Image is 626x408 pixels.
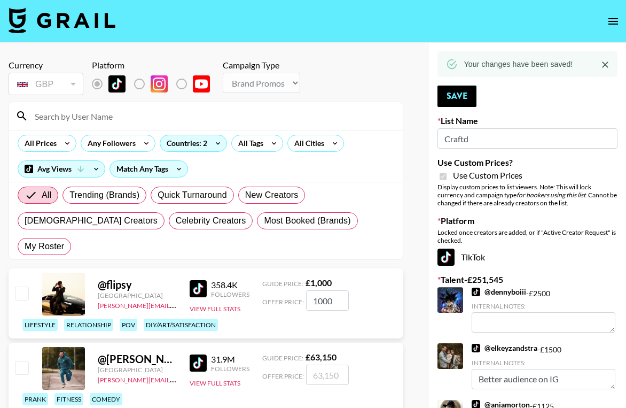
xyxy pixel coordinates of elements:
[54,393,83,405] div: fitness
[264,214,350,227] span: Most Booked (Brands)
[98,366,177,374] div: [GEOGRAPHIC_DATA]
[92,60,218,71] div: Platform
[160,135,226,151] div: Countries: 2
[158,189,227,202] span: Quick Turnaround
[144,319,218,331] div: diy/art/satisfaction
[453,170,522,181] span: Use Custom Prices
[472,359,615,367] div: Internal Notes:
[98,299,256,310] a: [PERSON_NAME][EMAIL_ADDRESS][DOMAIN_NAME]
[288,135,326,151] div: All Cities
[120,319,137,331] div: pov
[437,183,617,207] div: Display custom prices to list viewers. Note: This will lock currency and campaign type . Cannot b...
[22,393,48,405] div: prank
[306,352,337,362] strong: £ 63,150
[11,75,81,94] div: GBP
[245,189,299,202] span: New Creators
[190,379,240,387] button: View Full Stats
[211,280,249,290] div: 358.4K
[211,354,249,365] div: 31.9M
[42,189,51,202] span: All
[232,135,265,151] div: All Tags
[472,287,526,297] a: @dennyboiii
[464,55,573,74] div: Your changes have been saved!
[22,319,58,331] div: lifestyle
[211,290,249,298] div: Followers
[472,288,480,296] img: TikTok
[98,278,177,291] div: @ flipsy
[190,355,207,372] img: TikTok
[98,352,177,366] div: @ [PERSON_NAME].[PERSON_NAME]
[151,75,168,93] img: Instagram
[472,343,537,353] a: @elkeyzandstra
[223,60,300,71] div: Campaign Type
[18,135,59,151] div: All Prices
[90,393,122,405] div: comedy
[108,75,126,93] img: TikTok
[437,249,617,266] div: TikTok
[64,319,113,331] div: relationship
[437,274,617,285] label: Talent - £ 251,545
[18,161,105,177] div: Avg Views
[602,11,624,32] button: open drawer
[28,107,396,125] input: Search by User Name
[472,343,615,389] div: - £ 1500
[81,135,138,151] div: Any Followers
[517,191,585,199] em: for bookers using this list
[306,278,332,288] strong: £ 1,000
[98,374,256,384] a: [PERSON_NAME][EMAIL_ADDRESS][DOMAIN_NAME]
[262,354,303,362] span: Guide Price:
[9,60,83,71] div: Currency
[110,161,187,177] div: Match Any Tags
[597,57,613,73] button: Close
[472,369,615,389] textarea: Better audience on IG
[25,214,158,227] span: [DEMOGRAPHIC_DATA] Creators
[437,86,476,107] button: Save
[262,372,304,380] span: Offer Price:
[9,7,115,33] img: Grail Talent
[193,75,210,93] img: YouTube
[92,73,218,95] div: List locked to TikTok.
[211,365,249,373] div: Followers
[69,189,139,202] span: Trending (Brands)
[437,249,455,266] img: TikTok
[472,302,615,310] div: Internal Notes:
[472,344,480,352] img: TikTok
[437,228,617,244] div: Locked once creators are added, or if "Active Creator Request" is checked.
[190,280,207,297] img: TikTok
[176,214,246,227] span: Celebrity Creators
[472,287,615,333] div: - £ 2500
[190,305,240,313] button: View Full Stats
[306,290,349,311] input: 1,000
[437,215,617,226] label: Platform
[262,280,303,288] span: Guide Price:
[437,157,617,168] label: Use Custom Prices?
[262,298,304,306] span: Offer Price:
[306,365,349,385] input: 63,150
[98,291,177,299] div: [GEOGRAPHIC_DATA]
[9,71,83,97] div: Currency is locked to GBP
[25,240,64,253] span: My Roster
[437,116,617,126] label: List Name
